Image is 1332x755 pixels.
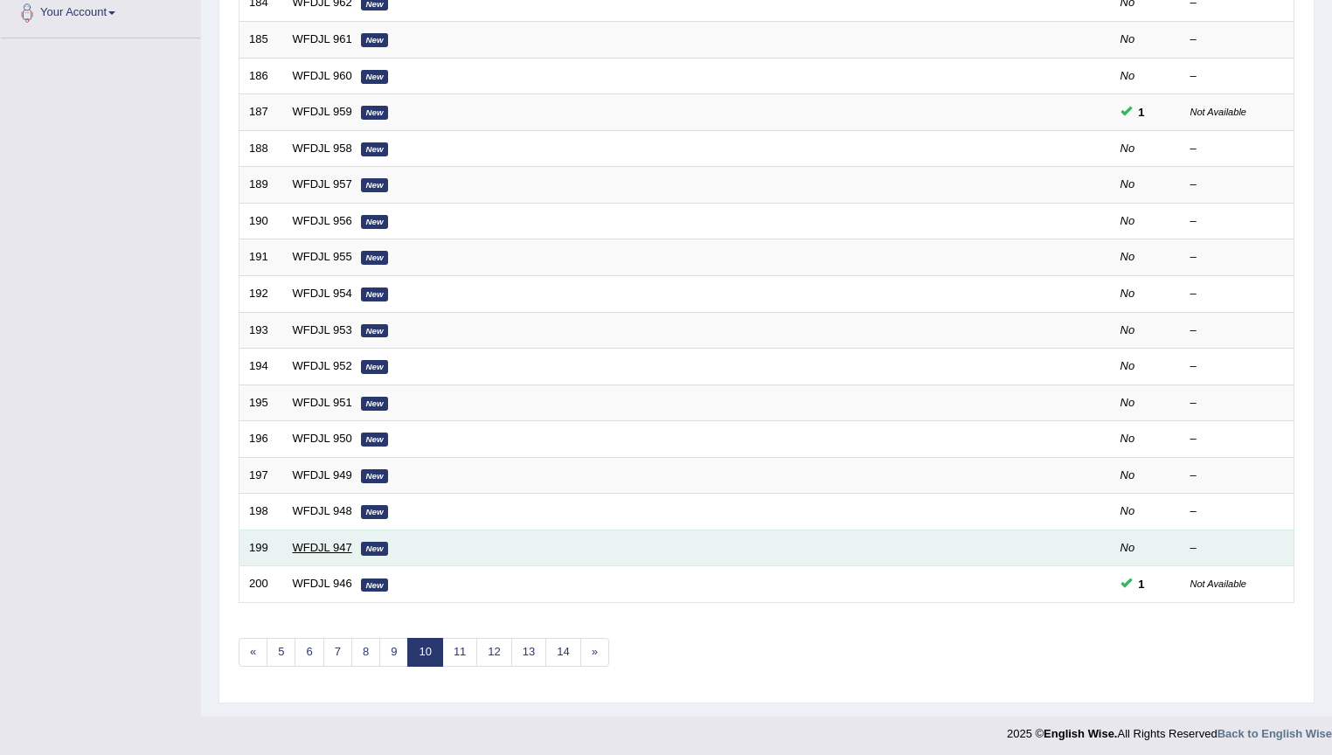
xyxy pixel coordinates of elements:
em: No [1120,69,1135,82]
em: No [1120,541,1135,554]
em: No [1120,287,1135,300]
td: 185 [239,22,283,59]
em: No [1120,214,1135,227]
em: No [1120,359,1135,372]
div: – [1190,249,1285,266]
div: – [1190,68,1285,85]
a: WFDJL 961 [293,32,352,45]
td: 193 [239,312,283,349]
em: New [361,505,389,519]
div: – [1190,31,1285,48]
div: – [1190,286,1285,302]
td: 199 [239,530,283,566]
em: New [361,433,389,447]
td: 195 [239,384,283,421]
td: 191 [239,239,283,276]
div: – [1190,141,1285,157]
em: New [361,251,389,265]
a: WFDJL 948 [293,504,352,517]
a: 10 [407,638,442,667]
td: 190 [239,203,283,239]
a: WFDJL 956 [293,214,352,227]
td: 200 [239,566,283,603]
span: You cannot take this question anymore [1132,575,1152,593]
em: New [361,542,389,556]
td: 194 [239,349,283,385]
div: – [1190,503,1285,520]
td: 188 [239,130,283,167]
em: New [361,215,389,229]
div: – [1190,540,1285,557]
em: New [361,178,389,192]
a: 14 [545,638,580,667]
td: 192 [239,275,283,312]
a: WFDJL 955 [293,250,352,263]
em: No [1120,504,1135,517]
em: New [361,287,389,301]
em: New [361,106,389,120]
em: New [361,33,389,47]
div: – [1190,213,1285,230]
a: WFDJL 950 [293,432,352,445]
em: New [361,70,389,84]
div: – [1190,468,1285,484]
em: No [1120,177,1135,190]
em: No [1120,323,1135,336]
a: WFDJL 960 [293,69,352,82]
span: You cannot take this question anymore [1132,103,1152,121]
em: New [361,397,389,411]
td: 187 [239,94,283,131]
td: 197 [239,457,283,494]
a: 6 [295,638,323,667]
a: » [580,638,609,667]
a: WFDJL 949 [293,468,352,481]
a: 13 [511,638,546,667]
em: No [1120,396,1135,409]
td: 186 [239,58,283,94]
a: WFDJL 951 [293,396,352,409]
a: WFDJL 947 [293,541,352,554]
a: Back to English Wise [1218,727,1332,740]
a: WFDJL 957 [293,177,352,190]
a: WFDJL 953 [293,323,352,336]
a: WFDJL 959 [293,105,352,118]
strong: English Wise. [1044,727,1117,740]
a: WFDJL 946 [293,577,352,590]
td: 198 [239,494,283,530]
div: – [1190,395,1285,412]
a: WFDJL 958 [293,142,352,155]
a: 8 [351,638,380,667]
a: 7 [323,638,352,667]
small: Not Available [1190,107,1246,117]
td: 196 [239,421,283,458]
td: 189 [239,167,283,204]
div: – [1190,322,1285,339]
a: 5 [267,638,295,667]
a: 12 [476,638,511,667]
a: 11 [442,638,477,667]
div: – [1190,358,1285,375]
em: No [1120,432,1135,445]
em: No [1120,142,1135,155]
em: New [361,578,389,592]
em: No [1120,32,1135,45]
em: New [361,324,389,338]
div: – [1190,431,1285,447]
a: 9 [379,638,408,667]
div: – [1190,177,1285,193]
em: New [361,360,389,374]
a: WFDJL 952 [293,359,352,372]
em: No [1120,250,1135,263]
em: New [361,142,389,156]
small: Not Available [1190,578,1246,589]
a: « [239,638,267,667]
a: WFDJL 954 [293,287,352,300]
div: 2025 © All Rights Reserved [1007,717,1332,742]
em: No [1120,468,1135,481]
em: New [361,469,389,483]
